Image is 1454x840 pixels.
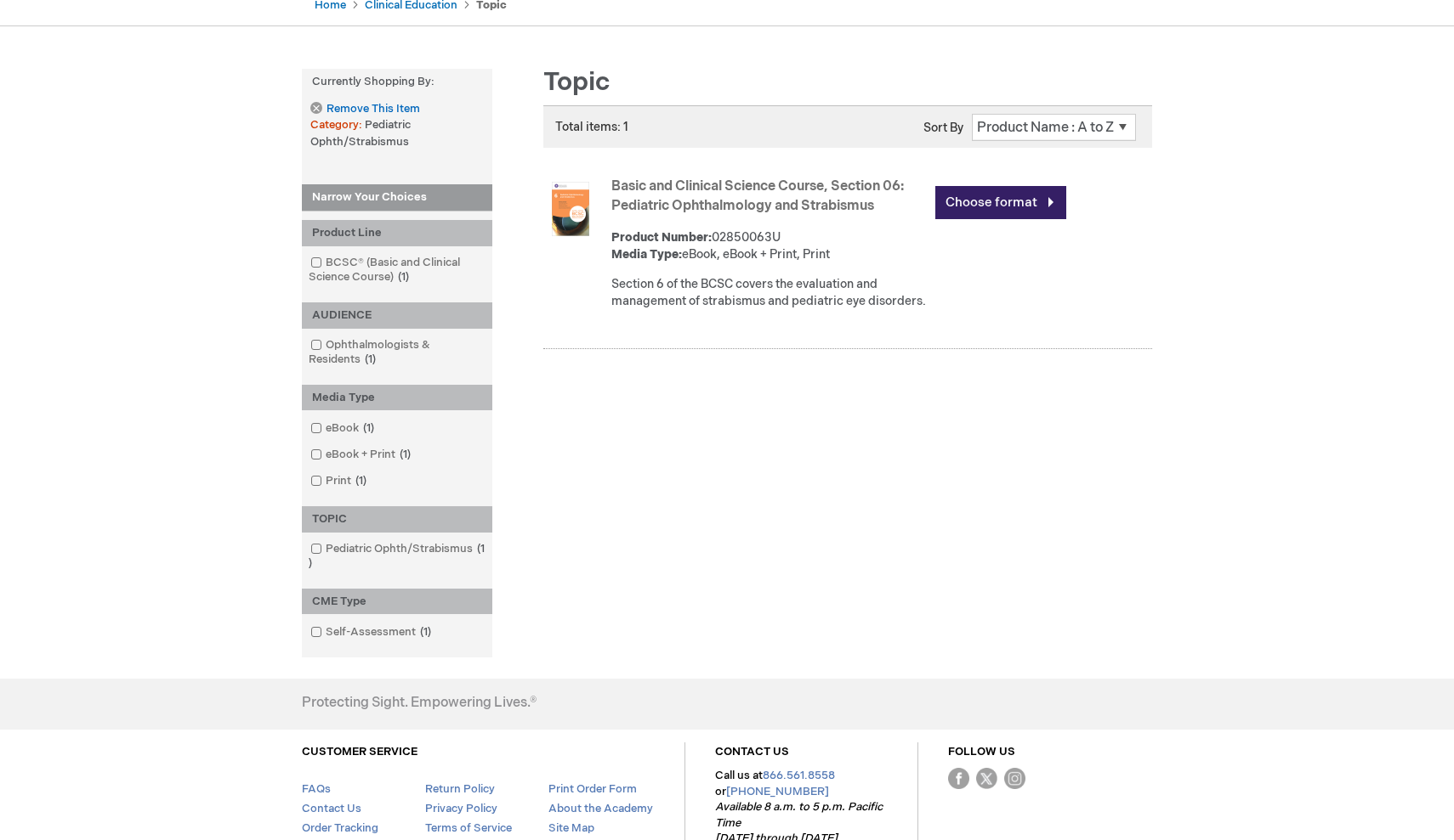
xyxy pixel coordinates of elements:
[306,624,438,640] a: Self-Assessment1
[359,421,378,435] span: 1
[548,802,653,815] a: About the Academy
[302,184,492,211] strong: Narrow Your Choices
[395,448,415,461] span: 1
[425,802,497,815] a: Privacy Policy
[302,782,331,796] a: FAQs
[548,782,637,796] a: Print Order Form
[302,589,492,615] div: CME Type
[302,506,492,533] div: TOPIC
[425,782,495,796] a: Return Policy
[1004,768,1025,789] img: instagram
[302,220,492,246] div: Product Line
[302,802,361,815] a: Contact Us
[327,101,420,117] span: Remove This Item
[306,420,381,437] a: eBook1
[302,696,537,711] h4: Protecting Sight. Empowering Lives.®
[425,821,512,835] a: Terms of Service
[976,768,997,789] img: Twitter
[611,230,712,245] strong: Product Number:
[948,768,969,789] img: Facebook
[306,255,488,285] a: BCSC® (Basic and Clinical Science Course)1
[394,270,413,284] span: 1
[302,821,378,835] a: Order Tracking
[611,276,927,310] div: Section 6 of the BCSC covers the evaluation and management of strabismus and pediatric eye disord...
[543,67,610,98] span: Topic
[302,302,492,329] div: AUDIENCE
[611,229,927,263] div: 02850063U eBook, eBook + Print, Print
[935,186,1066,219] a: Choose format
[302,385,492,411] div: Media Type
[763,769,835,782] a: 866.561.8558
[306,541,488,572] a: Pediatric Ophth/Strabismus1
[555,120,628,134] span: Total items: 1
[351,474,371,488] span: 1
[306,473,373,489] a: Print1
[302,69,492,95] strong: Currently Shopping by:
[726,785,829,798] a: [PHONE_NUMBER]
[923,121,963,135] label: Sort By
[611,247,682,262] strong: Media Type:
[310,118,365,132] span: Category
[306,337,488,368] a: Ophthalmologists & Residents1
[309,542,485,570] span: 1
[302,745,417,758] a: CUSTOMER SERVICE
[310,102,419,116] a: Remove This Item
[548,821,594,835] a: Site Map
[361,352,380,366] span: 1
[543,182,598,236] img: Basic and Clinical Science Course, Section 06: Pediatric Ophthalmology and Strabismus
[416,625,435,639] span: 1
[306,447,417,463] a: eBook + Print1
[948,745,1015,758] a: FOLLOW US
[611,178,904,214] a: Basic and Clinical Science Course, Section 06: Pediatric Ophthalmology and Strabismus
[715,745,789,758] a: CONTACT US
